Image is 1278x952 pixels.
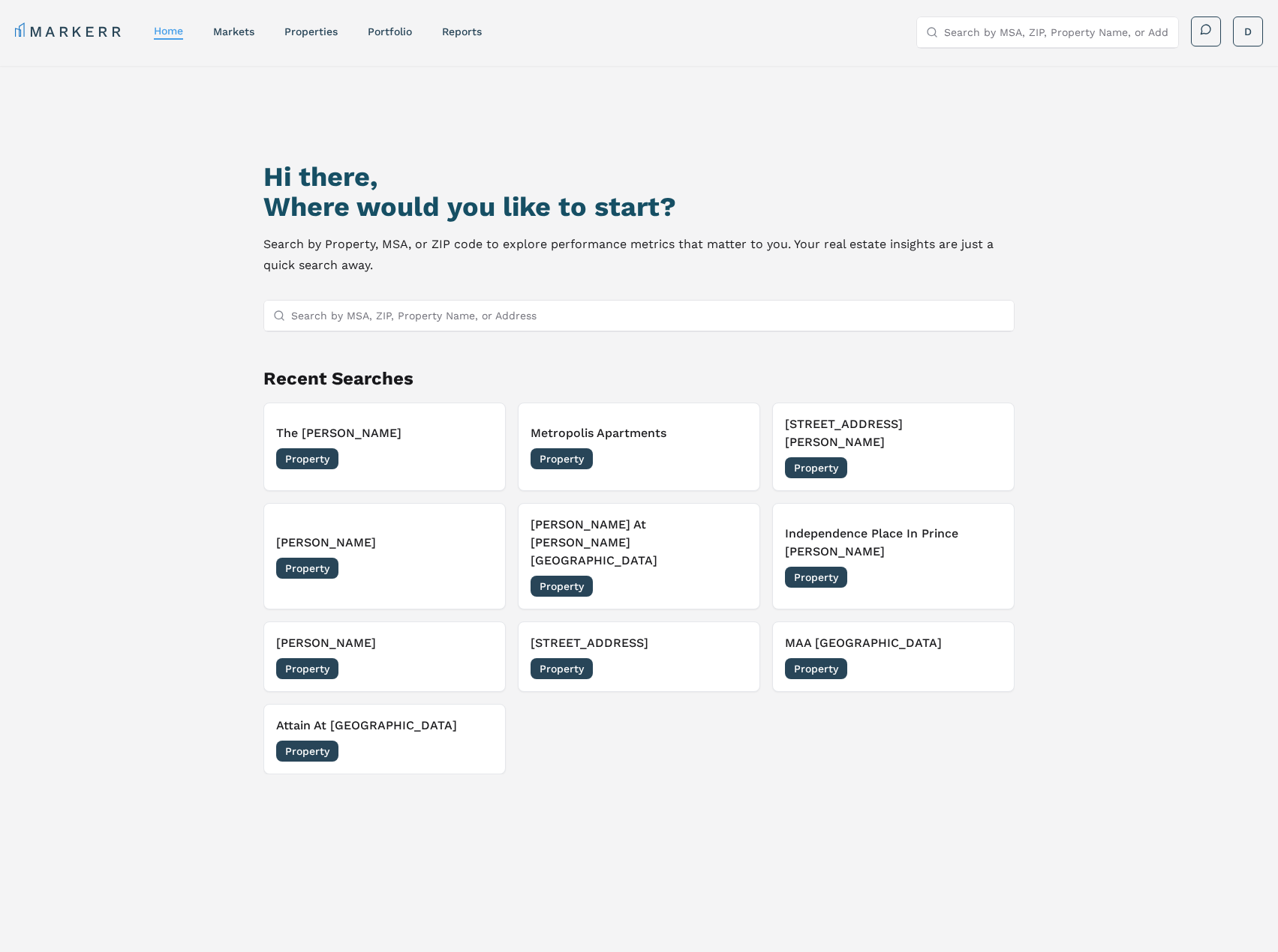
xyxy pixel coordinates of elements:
[263,234,1014,276] p: Search by Property, MSA, or ZIP code to explore performance metrics that matter to you. Your real...
[531,658,593,679] span: Property
[263,192,1014,222] h2: Where would you like to start?
[772,403,1015,491] button: [STREET_ADDRESS][PERSON_NAME]Property[DATE]
[263,162,1014,192] h1: Hi there,
[276,741,338,762] span: Property
[968,661,1002,676] span: [DATE]
[213,25,254,37] a: markets
[968,570,1002,585] span: [DATE]
[263,403,506,491] button: The [PERSON_NAME]Property[DATE]
[785,567,847,588] span: Property
[518,503,760,609] button: [PERSON_NAME] At [PERSON_NAME][GEOGRAPHIC_DATA]Property[DATE]
[276,717,493,735] h3: Attain At [GEOGRAPHIC_DATA]
[276,448,338,469] span: Property
[459,561,493,576] span: [DATE]
[276,658,338,679] span: Property
[785,415,1002,451] h3: [STREET_ADDRESS][PERSON_NAME]
[785,634,1002,652] h3: MAA [GEOGRAPHIC_DATA]
[785,457,847,478] span: Property
[531,516,747,570] h3: [PERSON_NAME] At [PERSON_NAME][GEOGRAPHIC_DATA]
[531,448,593,469] span: Property
[459,744,493,759] span: [DATE]
[1233,16,1263,46] button: D
[714,661,747,676] span: [DATE]
[276,534,493,552] h3: [PERSON_NAME]
[944,17,1169,47] input: Search by MSA, ZIP, Property Name, or Address
[518,621,760,692] button: [STREET_ADDRESS]Property[DATE]
[263,503,506,609] button: [PERSON_NAME]Property[DATE]
[15,21,124,42] a: MARKERR
[531,576,593,597] span: Property
[276,634,493,652] h3: [PERSON_NAME]
[531,634,747,652] h3: [STREET_ADDRESS]
[772,621,1015,692] button: MAA [GEOGRAPHIC_DATA]Property[DATE]
[291,301,1004,331] input: Search by MSA, ZIP, Property Name, or Address
[1244,24,1252,39] span: D
[518,403,760,491] button: Metropolis ApartmentsProperty[DATE]
[459,451,493,466] span: [DATE]
[714,451,747,466] span: [DATE]
[276,558,338,579] span: Property
[772,503,1015,609] button: Independence Place In Prince [PERSON_NAME]Property[DATE]
[714,579,747,594] span: [DATE]
[785,525,1002,561] h3: Independence Place In Prince [PERSON_NAME]
[276,424,493,442] h3: The [PERSON_NAME]
[284,25,338,37] a: properties
[459,661,493,676] span: [DATE]
[785,658,847,679] span: Property
[154,25,183,37] a: home
[442,25,482,37] a: reports
[368,25,412,37] a: Portfolio
[263,621,506,692] button: [PERSON_NAME]Property[DATE]
[263,704,506,774] button: Attain At [GEOGRAPHIC_DATA]Property[DATE]
[531,424,747,442] h3: Metropolis Apartments
[263,367,1014,391] h2: Recent Searches
[968,460,1002,475] span: [DATE]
